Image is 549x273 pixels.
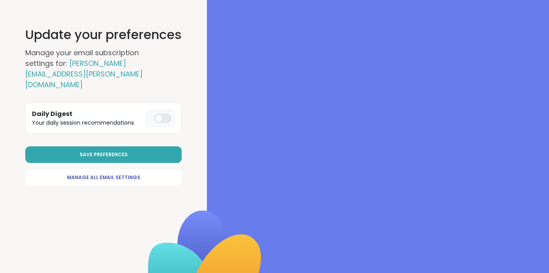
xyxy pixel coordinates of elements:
p: Your daily session recommendations [32,119,143,127]
span: [PERSON_NAME][EMAIL_ADDRESS][PERSON_NAME][DOMAIN_NAME] [25,58,143,90]
button: Save Preferences [25,146,182,163]
a: Manage All Email Settings [25,169,182,186]
span: Save Preferences [80,151,128,158]
span: Manage All Email Settings [67,174,140,181]
h1: Update your preferences [25,25,182,44]
h2: Manage your email subscription settings for: [25,47,167,90]
h3: Daily Digest [32,109,143,119]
